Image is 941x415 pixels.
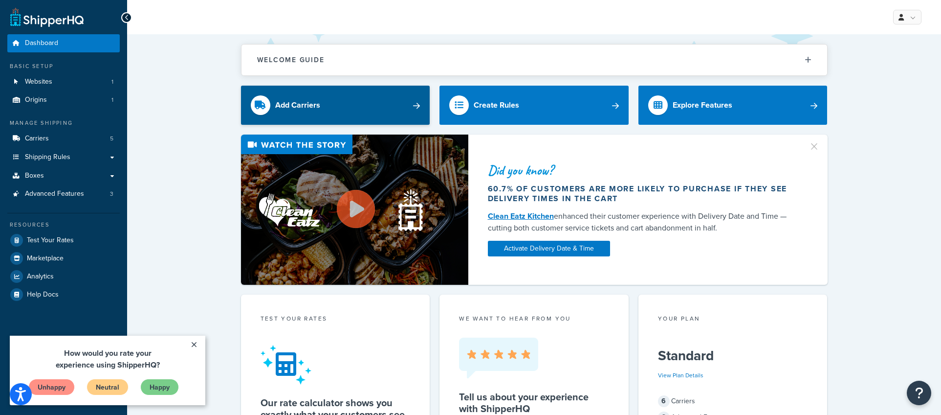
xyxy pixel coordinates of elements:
a: Help Docs [7,286,120,303]
div: Resources [7,221,120,229]
span: Analytics [27,273,54,281]
span: Origins [25,96,47,104]
span: 6 [658,395,670,407]
li: Advanced Features [7,185,120,203]
a: Clean Eatz Kitchen [488,210,554,222]
div: Carriers [658,394,808,408]
a: Boxes [7,167,120,185]
div: Add Carriers [275,98,320,112]
p: we want to hear from you [459,314,609,323]
div: Basic Setup [7,62,120,70]
img: Video thumbnail [241,135,468,285]
span: Carriers [25,135,49,143]
a: Websites1 [7,73,120,91]
li: Websites [7,73,120,91]
span: 1 [111,96,113,104]
span: 1 [111,78,113,86]
div: Manage Shipping [7,119,120,127]
a: Analytics [7,268,120,285]
span: Boxes [25,172,44,180]
div: Create Rules [474,98,519,112]
div: Did you know? [488,163,797,177]
li: Carriers [7,130,120,148]
div: Test your rates [261,314,411,325]
a: Origins1 [7,91,120,109]
div: enhanced their customer experience with Delivery Date and Time — cutting both customer service ti... [488,210,797,234]
a: Unhappy [19,43,65,60]
span: Dashboard [25,39,58,47]
span: 5 [110,135,113,143]
div: Explore Features [673,98,732,112]
button: Open Resource Center [907,381,931,405]
button: Welcome Guide [241,45,827,75]
a: Carriers5 [7,130,120,148]
a: Neutral [77,43,119,60]
span: Shipping Rules [25,153,70,161]
a: Happy [131,43,169,60]
h2: Welcome Guide [257,56,325,64]
a: View Plan Details [658,371,703,380]
span: How would you rate your experience using ShipperHQ? [46,12,150,35]
a: Create Rules [439,86,629,125]
a: Marketplace [7,250,120,267]
div: 60.7% of customers are more likely to purchase if they see delivery times in the cart [488,184,797,204]
span: Help Docs [27,291,59,299]
a: Shipping Rules [7,148,120,166]
a: Activate Delivery Date & Time [488,241,610,256]
span: Test Your Rates [27,236,74,245]
h5: Tell us about your experience with ShipperHQ [459,391,609,415]
span: Websites [25,78,52,86]
a: Explore Features [638,86,828,125]
a: Dashboard [7,34,120,52]
a: Test Your Rates [7,231,120,249]
div: Your Plan [658,314,808,325]
li: Origins [7,91,120,109]
span: Marketplace [27,254,64,263]
span: 3 [110,190,113,198]
span: Advanced Features [25,190,84,198]
a: Advanced Features3 [7,185,120,203]
h5: Standard [658,348,808,364]
a: Add Carriers [241,86,430,125]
